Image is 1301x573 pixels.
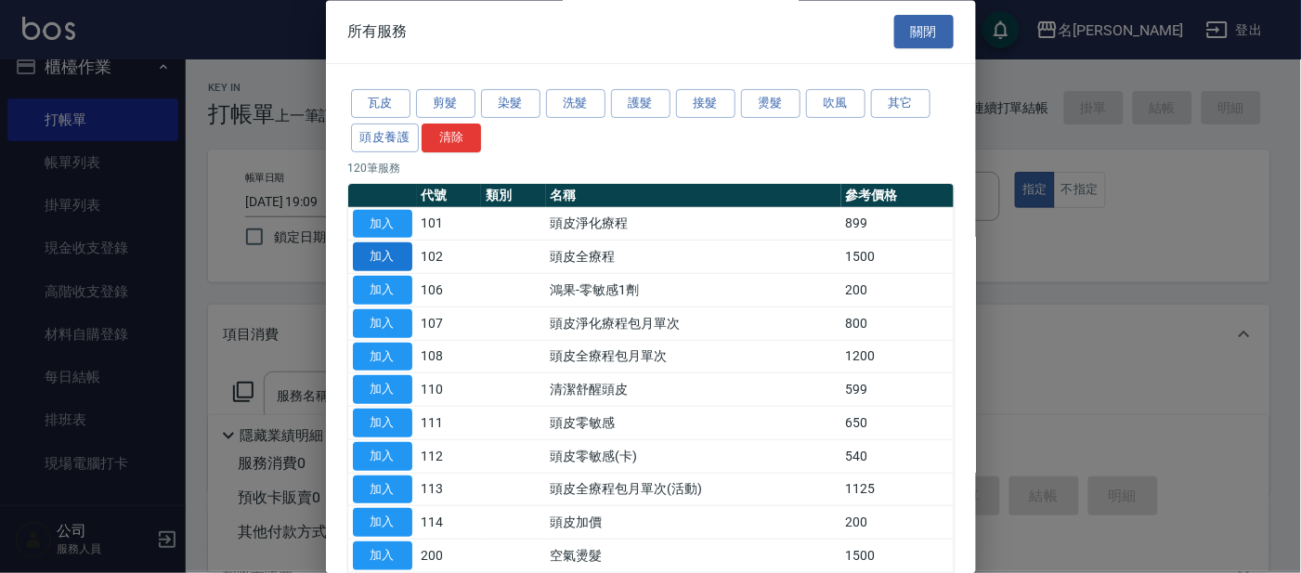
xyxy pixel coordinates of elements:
[481,184,546,208] th: 類別
[417,241,482,274] td: 102
[353,243,412,272] button: 加入
[481,90,540,119] button: 染髮
[353,343,412,371] button: 加入
[348,22,408,41] span: 所有服務
[871,90,930,119] button: 其它
[894,15,954,49] button: 關閉
[841,474,954,507] td: 1125
[353,475,412,504] button: 加入
[351,90,410,119] button: 瓦皮
[841,241,954,274] td: 1500
[417,440,482,474] td: 112
[417,274,482,307] td: 106
[841,373,954,407] td: 599
[806,90,865,119] button: 吹風
[841,307,954,341] td: 800
[546,474,841,507] td: 頭皮全療程包月單次(活動)
[841,341,954,374] td: 1200
[546,540,841,573] td: 空氣燙髮
[417,474,482,507] td: 113
[611,90,670,119] button: 護髮
[841,440,954,474] td: 540
[353,210,412,239] button: 加入
[353,277,412,306] button: 加入
[417,341,482,374] td: 108
[353,442,412,471] button: 加入
[353,376,412,405] button: 加入
[546,440,841,474] td: 頭皮零敏感(卡)
[546,307,841,341] td: 頭皮淨化療程包月單次
[353,309,412,338] button: 加入
[417,184,482,208] th: 代號
[841,506,954,540] td: 200
[351,124,420,152] button: 頭皮養護
[841,540,954,573] td: 1500
[417,373,482,407] td: 110
[422,124,481,152] button: 清除
[741,90,800,119] button: 燙髮
[417,208,482,241] td: 101
[416,90,475,119] button: 剪髮
[841,407,954,440] td: 650
[417,540,482,573] td: 200
[841,274,954,307] td: 200
[546,241,841,274] td: 頭皮全療程
[353,410,412,438] button: 加入
[841,208,954,241] td: 899
[546,90,605,119] button: 洗髮
[417,407,482,440] td: 111
[546,274,841,307] td: 鴻果-零敏感1劑
[348,160,954,176] p: 120 筆服務
[676,90,735,119] button: 接髮
[546,373,841,407] td: 清潔舒醒頭皮
[546,184,841,208] th: 名稱
[353,542,412,571] button: 加入
[417,307,482,341] td: 107
[546,506,841,540] td: 頭皮加價
[546,407,841,440] td: 頭皮零敏感
[353,509,412,538] button: 加入
[546,208,841,241] td: 頭皮淨化療程
[417,506,482,540] td: 114
[546,341,841,374] td: 頭皮全療程包月單次
[841,184,954,208] th: 參考價格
